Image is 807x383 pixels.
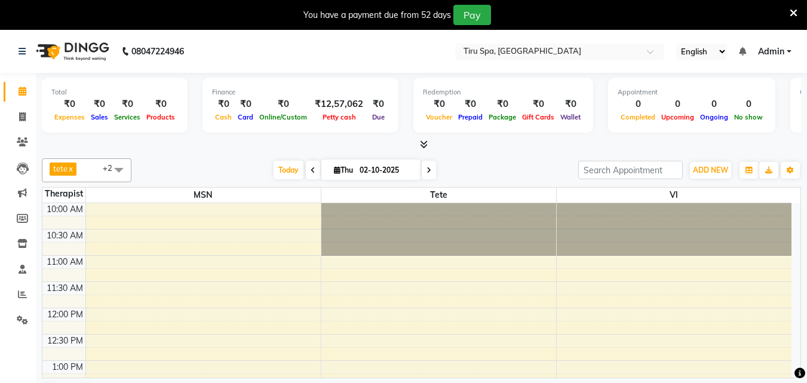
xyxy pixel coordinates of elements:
div: ₹0 [143,97,178,111]
div: ₹0 [212,97,235,111]
span: MSN [86,188,321,203]
div: ₹0 [51,97,88,111]
div: ₹0 [256,97,310,111]
span: Completed [618,113,658,121]
div: 0 [658,97,697,111]
div: 12:00 PM [45,308,85,321]
iframe: chat widget [757,335,795,371]
div: 0 [618,97,658,111]
div: ₹0 [557,97,584,111]
img: logo [30,35,112,68]
span: Services [111,113,143,121]
div: ₹0 [368,97,389,111]
span: Petty cash [320,113,359,121]
span: Package [486,113,519,121]
div: ₹0 [111,97,143,111]
span: Card [235,113,256,121]
div: 10:00 AM [44,203,85,216]
div: ₹0 [519,97,557,111]
span: vl [557,188,792,203]
span: Voucher [423,113,455,121]
div: 11:30 AM [44,282,85,295]
span: Sales [88,113,111,121]
div: ₹0 [88,97,111,111]
div: ₹0 [423,97,455,111]
span: +2 [103,163,121,173]
div: Total [51,87,178,97]
span: No show [731,113,766,121]
div: ₹0 [486,97,519,111]
span: Due [369,113,388,121]
div: 1:00 PM [50,361,85,373]
span: Prepaid [455,113,486,121]
div: 11:00 AM [44,256,85,268]
a: x [67,164,73,173]
b: 08047224946 [131,35,184,68]
button: ADD NEW [690,162,731,179]
span: Wallet [557,113,584,121]
span: ADD NEW [693,166,728,174]
span: Expenses [51,113,88,121]
span: Gift Cards [519,113,557,121]
span: Today [274,161,303,179]
div: 12:30 PM [45,335,85,347]
span: Thu [331,166,356,174]
div: Redemption [423,87,584,97]
div: Appointment [618,87,766,97]
div: ₹0 [235,97,256,111]
div: 10:30 AM [44,229,85,242]
div: ₹12,57,062 [310,97,368,111]
span: Products [143,113,178,121]
span: Cash [212,113,235,121]
button: Pay [453,5,491,25]
span: Admin [758,45,784,58]
div: Finance [212,87,389,97]
span: Upcoming [658,113,697,121]
div: You have a payment due from 52 days [303,9,451,22]
input: 2025-10-02 [356,161,416,179]
input: Search Appointment [578,161,683,179]
span: tete [53,164,67,173]
div: ₹0 [455,97,486,111]
div: Therapist [42,188,85,200]
div: 0 [731,97,766,111]
div: 0 [697,97,731,111]
span: tete [321,188,556,203]
span: Ongoing [697,113,731,121]
span: Online/Custom [256,113,310,121]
